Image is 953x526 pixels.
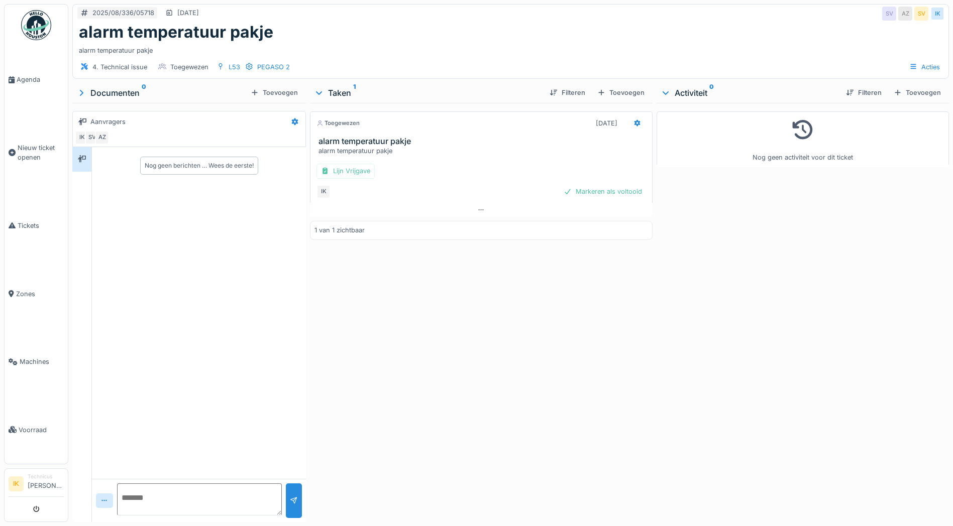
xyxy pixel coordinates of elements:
div: Taken [314,87,542,99]
div: 1 van 1 zichtbaar [314,225,365,235]
li: [PERSON_NAME] [28,473,64,494]
div: Documenten [76,87,247,99]
div: SV [914,7,928,21]
div: Nog geen activiteit voor dit ticket [663,116,942,163]
div: SV [85,130,99,145]
div: Toegewezen [170,62,208,72]
img: Badge_color-CXgf-gQk.svg [21,10,51,40]
sup: 0 [142,87,146,99]
div: Filteren [842,86,886,99]
h1: alarm temperatuur pakje [79,23,273,42]
a: Agenda [5,46,68,114]
div: alarm temperatuur pakje [319,146,648,156]
div: 4. Technical issue [92,62,147,72]
div: SV [882,7,896,21]
a: Zones [5,259,68,328]
div: AZ [95,130,109,145]
span: Tickets [18,221,64,230]
div: PEGASO 2 [257,62,290,72]
h3: alarm temperatuur pakje [319,137,648,146]
div: [DATE] [596,118,617,128]
span: Zones [16,289,64,299]
div: Toevoegen [247,86,302,99]
div: [DATE] [177,8,199,18]
span: Agenda [17,75,64,84]
div: alarm temperatuur pakje [79,42,942,55]
div: Activiteit [661,87,838,99]
div: IK [75,130,89,145]
div: Acties [905,60,944,74]
div: IK [316,185,331,199]
span: Voorraad [19,425,64,435]
span: Machines [20,357,64,366]
div: Toevoegen [593,86,649,99]
a: Machines [5,328,68,396]
a: Nieuw ticket openen [5,114,68,192]
div: Nog geen berichten … Wees de eerste! [145,161,254,170]
a: Voorraad [5,396,68,464]
div: L53 [229,62,240,72]
a: IK Technicus[PERSON_NAME] [9,473,64,497]
div: Aanvragers [90,117,126,126]
li: IK [9,476,24,491]
div: Lijn Vrijgave [316,164,375,178]
div: Filteren [546,86,589,99]
div: AZ [898,7,912,21]
div: Technicus [28,473,64,480]
sup: 0 [709,87,714,99]
a: Tickets [5,192,68,260]
div: Markeren als voltooid [560,185,646,198]
sup: 1 [353,87,356,99]
div: Toevoegen [890,86,945,99]
span: Nieuw ticket openen [18,143,64,162]
div: Toegewezen [316,119,360,127]
div: 2025/08/336/05718 [92,8,154,18]
div: IK [930,7,944,21]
